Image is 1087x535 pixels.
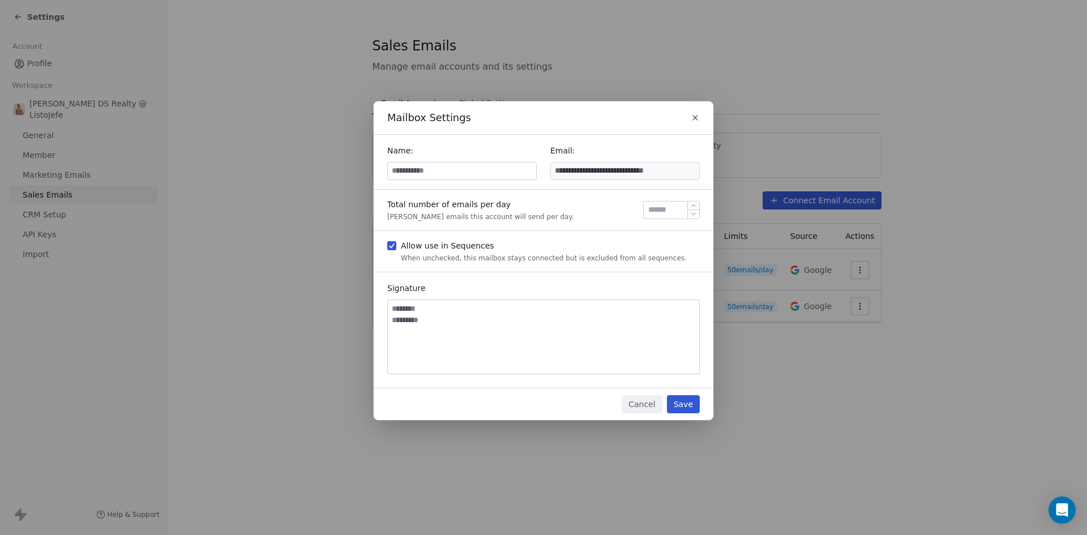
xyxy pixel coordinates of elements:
div: Total number of emails per day [387,199,574,210]
span: Mailbox Settings [387,110,471,125]
div: [PERSON_NAME] emails this account will send per day. [387,212,574,221]
div: Allow use in Sequences [401,240,687,251]
button: Cancel [622,395,662,413]
span: Email: [550,146,575,155]
span: Name: [387,146,413,155]
span: Signature [387,284,426,293]
button: Save [667,395,700,413]
div: When unchecked, this mailbox stays connected but is excluded from all sequences. [401,254,687,263]
button: Allow use in SequencesWhen unchecked, this mailbox stays connected but is excluded from all seque... [387,240,396,251]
